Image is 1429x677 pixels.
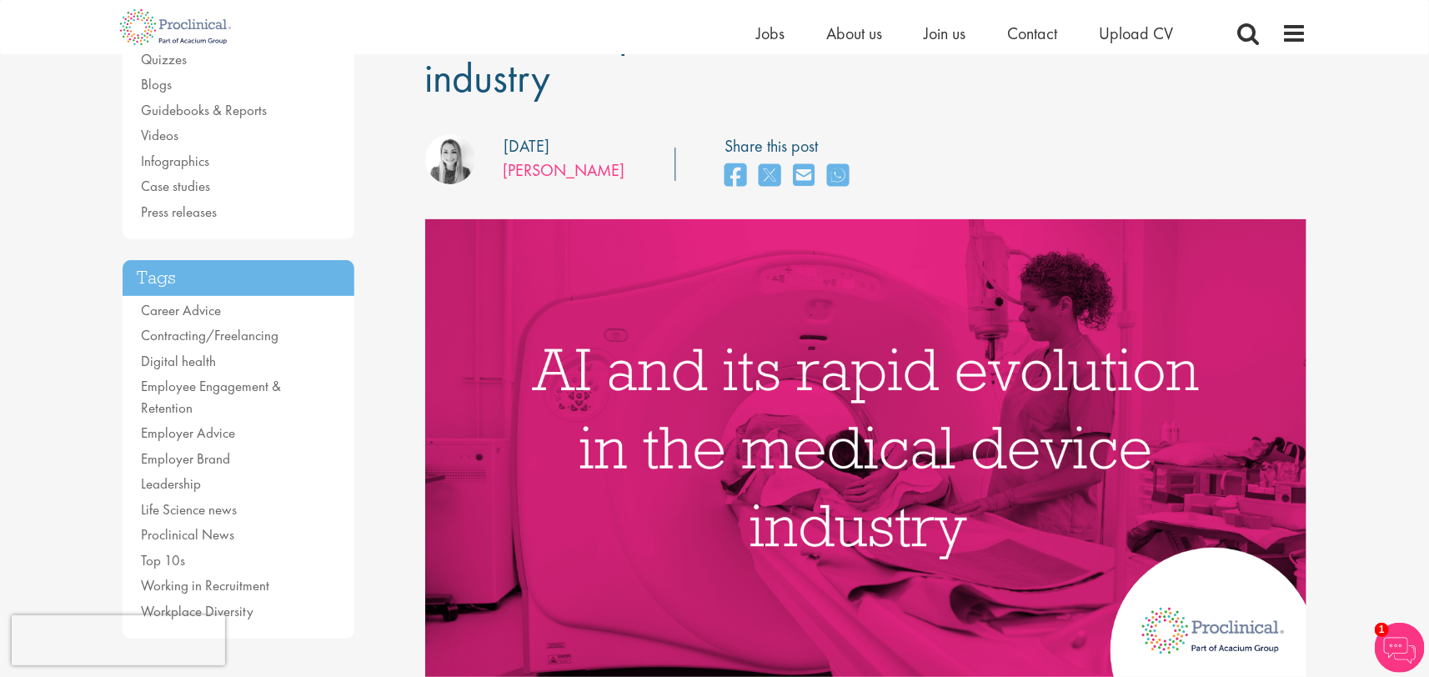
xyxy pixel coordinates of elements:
[141,126,178,144] a: Videos
[141,177,210,195] a: Case studies
[725,158,747,194] a: share on facebook
[760,158,781,194] a: share on twitter
[504,159,625,181] a: [PERSON_NAME]
[425,5,1175,104] span: AI and its rapid evolution in the medical device industry
[924,23,965,44] a: Join us
[141,75,172,93] a: Blogs
[725,134,858,158] label: Share this post
[12,615,225,665] iframe: reCAPTCHA
[1375,623,1425,673] img: Chatbot
[123,260,354,296] h3: Tags
[141,424,235,442] a: Employer Advice
[504,134,550,158] div: [DATE]
[141,152,209,170] a: Infographics
[141,50,187,68] a: Quizzes
[141,449,230,468] a: Employer Brand
[141,576,269,594] a: Working in Recruitment
[425,219,1307,677] img: AI and Its Impact on the Medical Device Industry | Proclinical
[141,602,253,620] a: Workplace Diversity
[141,301,221,319] a: Career Advice
[141,525,234,544] a: Proclinical News
[141,377,281,417] a: Employee Engagement & Retention
[141,352,216,370] a: Digital health
[141,101,267,119] a: Guidebooks & Reports
[794,158,815,194] a: share on email
[141,326,278,344] a: Contracting/Freelancing
[1099,23,1173,44] a: Upload CV
[141,500,237,519] a: Life Science news
[141,551,185,569] a: Top 10s
[1007,23,1057,44] a: Contact
[141,203,217,221] a: Press releases
[141,474,201,493] a: Leadership
[425,134,475,184] img: Hannah Burke
[826,23,882,44] a: About us
[756,23,785,44] a: Jobs
[828,158,850,194] a: share on whats app
[1375,623,1389,637] span: 1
